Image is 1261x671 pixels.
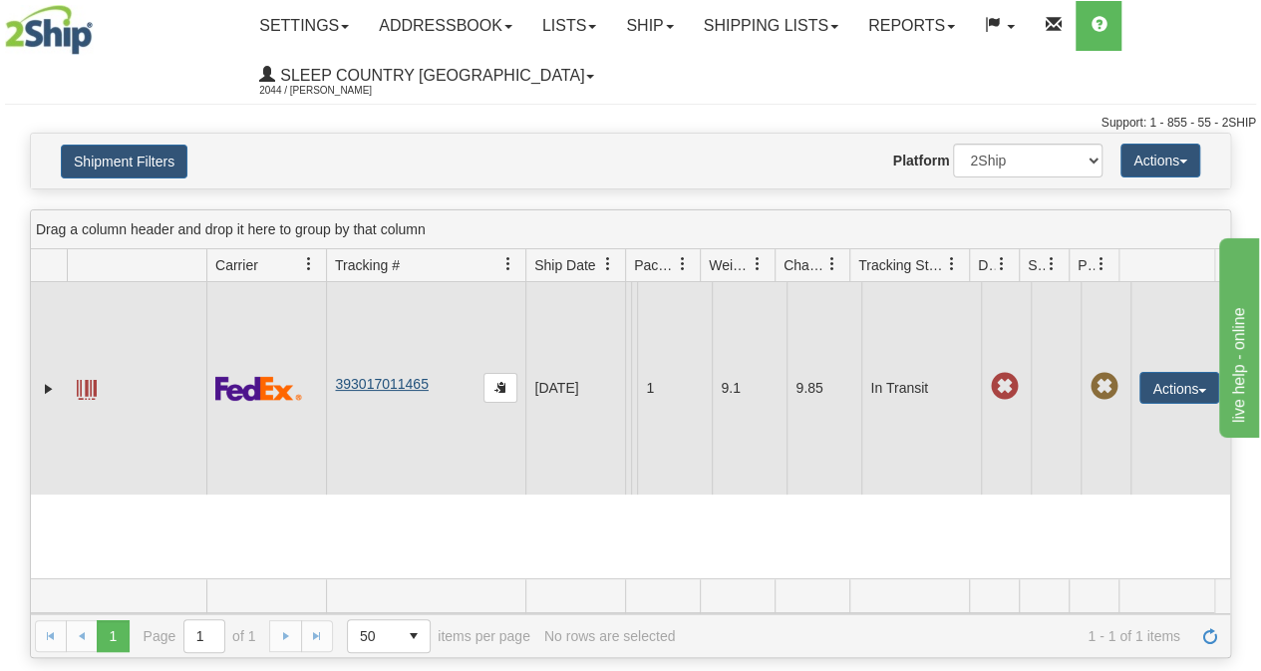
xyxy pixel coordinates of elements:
[215,376,302,401] img: 2 - FedEx Express®
[1028,255,1045,275] span: Shipment Issues
[985,247,1019,281] a: Delivery Status filter column settings
[1035,247,1069,281] a: Shipment Issues filter column settings
[666,247,700,281] a: Packages filter column settings
[527,1,611,51] a: Lists
[77,371,97,403] a: Label
[534,255,595,275] span: Ship Date
[97,620,129,652] span: Page 1
[784,255,825,275] span: Charge
[184,620,224,652] input: Page 1
[689,1,853,51] a: Shipping lists
[1120,144,1200,177] button: Actions
[5,5,93,55] img: logo2044.jpg
[741,247,775,281] a: Weight filter column settings
[858,255,945,275] span: Tracking Status
[483,373,517,403] button: Copy to clipboard
[398,620,430,652] span: select
[360,626,386,646] span: 50
[215,255,258,275] span: Carrier
[893,151,950,170] label: Platform
[292,247,326,281] a: Carrier filter column settings
[712,282,787,495] td: 9.1
[144,619,256,653] span: Page of 1
[244,1,364,51] a: Settings
[335,255,400,275] span: Tracking #
[491,247,525,281] a: Tracking # filter column settings
[31,210,1230,249] div: grid grouping header
[364,1,527,51] a: Addressbook
[611,1,688,51] a: Ship
[591,247,625,281] a: Ship Date filter column settings
[244,51,609,101] a: Sleep Country [GEOGRAPHIC_DATA] 2044 / [PERSON_NAME]
[853,1,970,51] a: Reports
[634,255,676,275] span: Packages
[689,628,1180,644] span: 1 - 1 of 1 items
[525,282,625,495] td: [DATE]
[259,81,409,101] span: 2044 / [PERSON_NAME]
[5,115,1256,132] div: Support: 1 - 855 - 55 - 2SHIP
[347,619,431,653] span: Page sizes drop down
[625,282,631,495] td: Beco Industries Shipping department [GEOGRAPHIC_DATA] [GEOGRAPHIC_DATA] [GEOGRAPHIC_DATA] H1J 0A8
[1078,255,1095,275] span: Pickup Status
[275,67,584,84] span: Sleep Country [GEOGRAPHIC_DATA]
[709,255,751,275] span: Weight
[61,145,187,178] button: Shipment Filters
[1139,372,1219,404] button: Actions
[631,282,637,495] td: [PERSON_NAME] [PERSON_NAME] CA ON [PERSON_NAME] K0K 1P0
[990,373,1018,401] span: Late
[335,376,428,392] a: 393017011465
[978,255,995,275] span: Delivery Status
[1090,373,1117,401] span: Pickup Not Assigned
[347,619,530,653] span: items per page
[1215,233,1259,437] iframe: chat widget
[1085,247,1118,281] a: Pickup Status filter column settings
[637,282,712,495] td: 1
[815,247,849,281] a: Charge filter column settings
[544,628,676,644] div: No rows are selected
[935,247,969,281] a: Tracking Status filter column settings
[1194,620,1226,652] a: Refresh
[787,282,861,495] td: 9.85
[861,282,981,495] td: In Transit
[39,379,59,399] a: Expand
[15,12,184,36] div: live help - online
